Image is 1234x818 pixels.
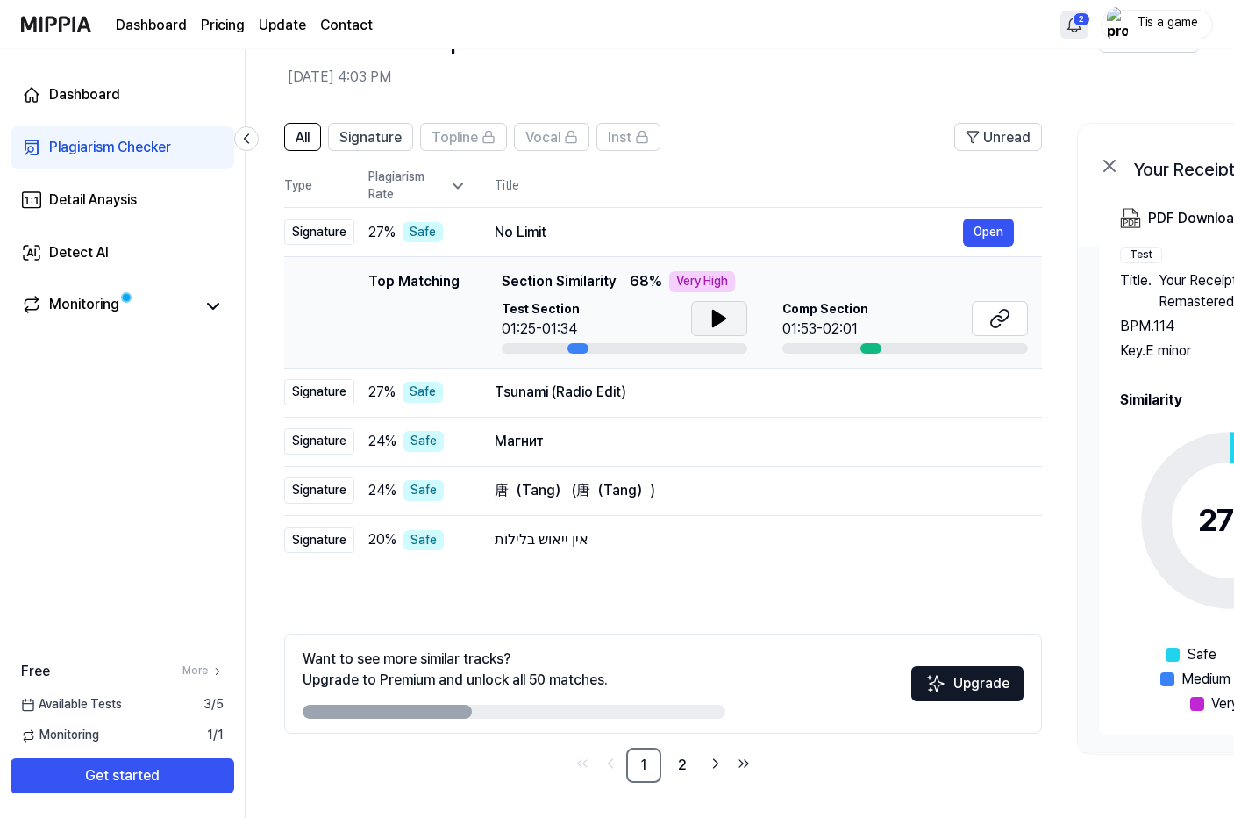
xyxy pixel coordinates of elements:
[49,294,119,319] div: Monitoring
[502,301,580,319] span: Test Section
[368,480,396,501] span: 24 %
[284,165,354,208] th: Type
[320,15,373,36] a: Contact
[911,666,1024,701] button: Upgrade
[570,751,595,776] a: Go to first page
[703,751,728,776] a: Go to next page
[782,319,868,340] div: 01:53-02:01
[432,127,478,148] span: Topline
[495,165,1042,207] th: Title
[21,294,196,319] a: Monitoring
[495,431,1014,452] div: Магнит
[598,751,623,776] a: Go to previous page
[182,664,224,678] a: More
[954,123,1042,151] button: Unread
[368,271,460,354] div: Top Matching
[495,480,1014,501] div: 唐（Tang） (唐（Tang）)
[1120,247,1162,263] div: Test
[49,137,171,158] div: Plagiarism Checker
[284,527,354,554] div: Signature
[339,127,402,148] span: Signature
[11,232,234,274] a: Detect AI
[49,190,137,211] div: Detail Anaysis
[284,219,354,246] div: Signature
[403,431,444,452] div: Safe
[1181,669,1230,690] span: Medium
[21,727,99,744] span: Monitoring
[403,222,443,243] div: Safe
[368,431,396,452] span: 24 %
[983,127,1031,148] span: Unread
[911,681,1024,698] a: SparklesUpgrade
[259,15,306,36] a: Update
[284,748,1042,783] nav: pagination
[525,127,560,148] span: Vocal
[1073,12,1090,26] div: 2
[1064,14,1085,35] img: 알림
[1060,11,1088,39] button: 알림2
[630,271,662,292] span: 68 %
[1133,14,1202,33] div: Tis a game
[21,696,122,714] span: Available Tests
[514,123,589,151] button: Vocal
[116,15,187,36] a: Dashboard
[303,649,608,691] div: Want to see more similar tracks? Upgrade to Premium and unlock all 50 matches.
[963,219,1014,247] button: Open
[403,480,444,501] div: Safe
[368,382,396,403] span: 27 %
[1107,7,1128,42] img: profile
[368,169,467,203] div: Plagiarism Rate
[1101,10,1213,39] button: profileTis a game
[925,673,946,694] img: Sparkles
[284,123,321,151] button: All
[1187,644,1216,665] span: Safe
[207,727,224,744] span: 1 / 1
[420,123,507,151] button: Topline
[368,529,396,550] span: 20 %
[665,748,700,783] a: 2
[502,319,580,340] div: 01:25-01:34
[328,123,413,151] button: Signature
[203,696,224,714] span: 3 / 5
[288,67,1099,88] h2: [DATE] 4:03 PM
[284,477,354,504] div: Signature
[49,242,109,263] div: Detect AI
[669,271,735,292] div: Very High
[11,74,234,116] a: Dashboard
[403,382,443,403] div: Safe
[368,222,396,243] span: 27 %
[782,301,868,319] span: Comp Section
[49,84,120,105] div: Dashboard
[284,379,354,405] div: Signature
[731,751,756,776] a: Go to last page
[21,661,50,682] span: Free
[296,127,310,148] span: All
[284,428,354,455] div: Signature
[403,530,444,551] div: Safe
[11,758,234,793] button: Get started
[495,382,1014,403] div: Tsunami (Radio Edit)
[608,127,631,148] span: Inst
[1120,208,1141,229] img: PDF Download
[1120,270,1152,312] span: Title .
[11,179,234,221] a: Detail Anaysis
[596,123,660,151] button: Inst
[495,529,1014,550] div: אין ייאוש בלילות
[502,271,616,292] span: Section Similarity
[495,222,963,243] div: No Limit
[201,15,245,36] a: Pricing
[11,126,234,169] a: Plagiarism Checker
[626,748,661,783] a: 1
